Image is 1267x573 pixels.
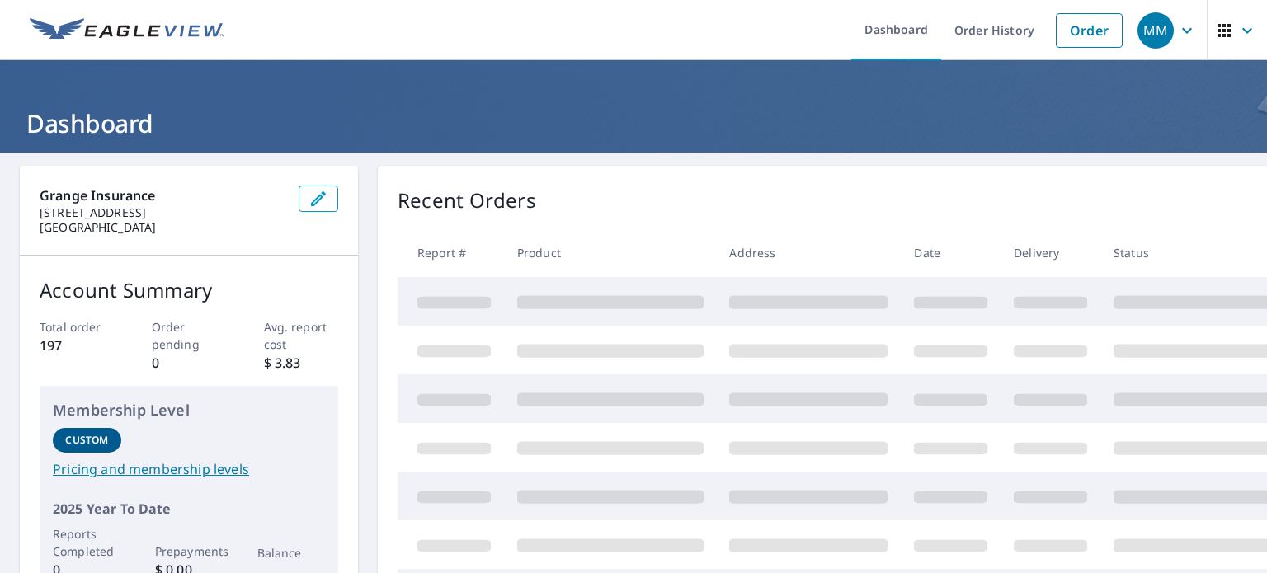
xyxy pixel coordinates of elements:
p: Balance [257,544,326,561]
p: [GEOGRAPHIC_DATA] [40,220,285,235]
p: Prepayments [155,542,224,560]
th: Product [504,228,717,277]
th: Address [716,228,901,277]
p: Recent Orders [398,186,536,215]
th: Delivery [1001,228,1100,277]
h1: Dashboard [20,106,1247,140]
div: MM [1137,12,1174,49]
p: Order pending [152,318,227,353]
p: [STREET_ADDRESS] [40,205,285,220]
p: Reports Completed [53,525,121,560]
p: 2025 Year To Date [53,499,325,519]
p: Grange Insurance [40,186,285,205]
p: $ 3.83 [264,353,339,373]
p: Total order [40,318,115,336]
th: Date [901,228,1001,277]
p: Avg. report cost [264,318,339,353]
th: Report # [398,228,504,277]
p: Membership Level [53,399,325,421]
a: Pricing and membership levels [53,459,325,479]
p: 197 [40,336,115,355]
p: Account Summary [40,275,338,305]
img: EV Logo [30,18,224,43]
p: 0 [152,353,227,373]
a: Order [1056,13,1123,48]
p: Custom [65,433,108,448]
